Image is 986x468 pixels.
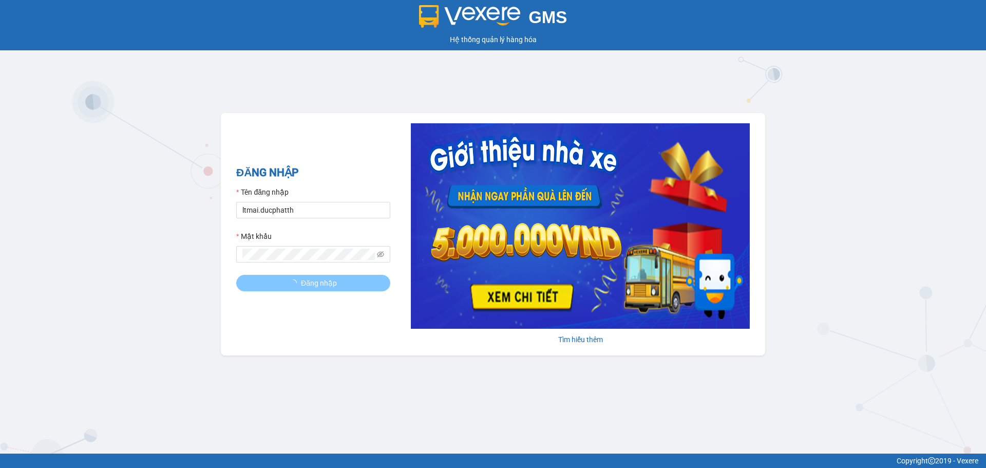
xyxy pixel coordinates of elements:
[419,5,521,28] img: logo 2
[290,279,301,287] span: loading
[8,455,978,466] div: Copyright 2019 - Vexere
[236,186,289,198] label: Tên đăng nhập
[377,251,384,258] span: eye-invisible
[242,249,375,260] input: Mật khẩu
[236,275,390,291] button: Đăng nhập
[236,231,272,242] label: Mật khẩu
[236,202,390,218] input: Tên đăng nhập
[419,15,567,24] a: GMS
[411,123,750,329] img: banner-0
[3,34,983,45] div: Hệ thống quản lý hàng hóa
[411,334,750,345] div: Tìm hiểu thêm
[928,457,935,464] span: copyright
[301,277,337,289] span: Đăng nhập
[528,8,567,27] span: GMS
[236,164,390,181] h2: ĐĂNG NHẬP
